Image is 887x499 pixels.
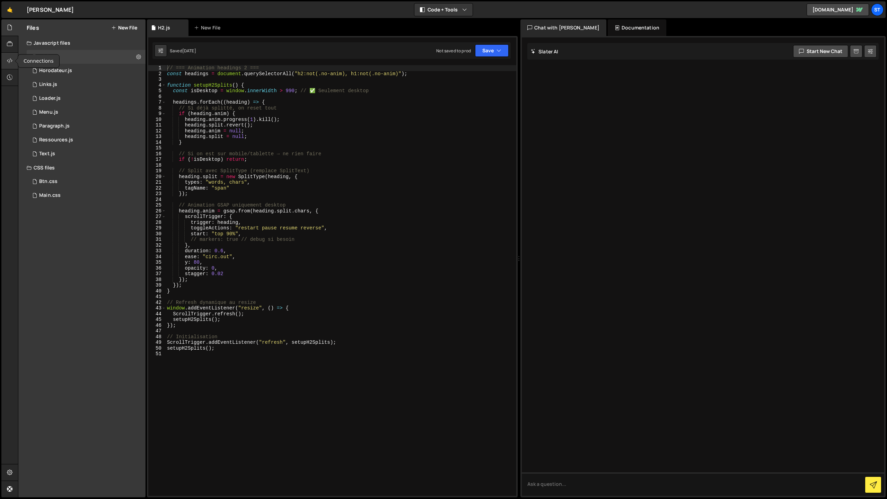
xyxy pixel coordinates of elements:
[531,48,559,55] h2: Slater AI
[194,24,223,31] div: New File
[148,134,166,140] div: 13
[148,88,166,94] div: 5
[27,78,146,91] div: 15898/42448.js
[148,82,166,88] div: 4
[475,44,509,57] button: Save
[27,6,74,14] div: [PERSON_NAME]
[148,174,166,180] div: 20
[148,77,166,82] div: 3
[148,157,166,163] div: 17
[148,185,166,191] div: 22
[148,197,166,203] div: 24
[148,237,166,243] div: 31
[18,55,59,68] div: Connections
[39,123,70,129] div: Paragraph.js
[148,311,166,317] div: 44
[148,180,166,185] div: 21
[148,117,166,123] div: 10
[39,81,57,88] div: Links.js
[436,48,471,54] div: Not saved to prod
[148,254,166,260] div: 34
[520,19,606,36] div: Chat with [PERSON_NAME]
[148,277,166,283] div: 38
[148,168,166,174] div: 19
[148,151,166,157] div: 16
[148,105,166,111] div: 8
[148,248,166,254] div: 33
[148,145,166,151] div: 15
[158,24,170,31] div: H2.js
[39,109,58,115] div: Menu.js
[27,133,146,147] div: 15898/44119.js
[148,208,166,214] div: 26
[148,214,166,220] div: 27
[170,48,196,54] div: Saved
[148,294,166,300] div: 41
[39,68,72,74] div: Horodateur.js
[148,65,166,71] div: 1
[148,99,166,105] div: 7
[148,202,166,208] div: 25
[148,345,166,351] div: 50
[148,340,166,345] div: 49
[18,36,146,50] div: Javascript files
[148,128,166,134] div: 12
[148,288,166,294] div: 40
[18,161,146,175] div: CSS files
[27,50,146,64] div: 15898/42449.js
[148,122,166,128] div: 11
[148,225,166,231] div: 29
[39,192,61,199] div: Main.css
[27,105,146,119] div: 15898/42446.js
[148,71,166,77] div: 2
[148,191,166,197] div: 23
[414,3,473,16] button: Code + Tools
[148,163,166,168] div: 18
[27,119,146,133] div: 15898/42450.js
[39,137,73,143] div: Ressources.js
[182,48,196,54] div: [DATE]
[1,1,18,18] a: 🤙
[871,3,884,16] a: St
[27,175,146,189] div: 15898/42425.css
[608,19,666,36] div: Documentation
[148,260,166,265] div: 35
[148,282,166,288] div: 39
[793,45,848,58] button: Start new chat
[39,95,61,102] div: Loader.js
[148,265,166,271] div: 36
[148,220,166,226] div: 28
[148,351,166,357] div: 51
[148,323,166,329] div: 46
[39,178,58,185] div: Btn.css
[148,334,166,340] div: 48
[148,111,166,117] div: 9
[148,94,166,100] div: 6
[148,328,166,334] div: 47
[27,147,146,161] div: 15898/42409.js
[148,271,166,277] div: 37
[148,140,166,146] div: 14
[27,91,146,105] div: 15898/42478.js
[39,151,55,157] div: Text.js
[148,317,166,323] div: 45
[111,25,137,30] button: New File
[27,189,146,202] div: 15898/42416.css
[27,64,146,78] div: 15898/45849.js
[148,231,166,237] div: 30
[148,305,166,311] div: 43
[148,243,166,248] div: 32
[39,54,51,60] div: H2.js
[148,300,166,306] div: 42
[27,24,39,32] h2: Files
[807,3,869,16] a: [DOMAIN_NAME]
